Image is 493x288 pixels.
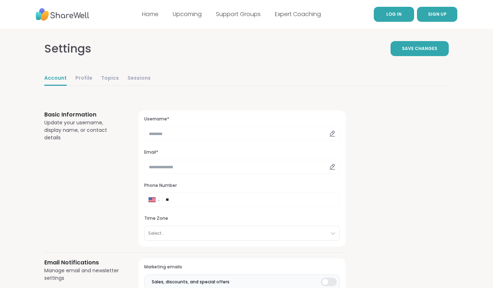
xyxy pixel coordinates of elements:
[417,7,457,22] button: SIGN UP
[144,215,340,222] h3: Time Zone
[173,10,202,18] a: Upcoming
[391,41,449,56] button: Save Changes
[75,71,92,86] a: Profile
[36,5,89,24] img: ShareWell Nav Logo
[144,149,340,155] h3: Email*
[44,119,121,141] div: Update your username, display name, or contact details
[142,10,159,18] a: Home
[386,11,402,17] span: LOG IN
[44,40,91,57] div: Settings
[127,71,151,86] a: Sessions
[152,279,230,285] span: Sales, discounts, and special offers
[216,10,261,18] a: Support Groups
[144,264,340,270] h3: Marketing emails
[428,11,447,17] span: SIGN UP
[144,183,340,189] h3: Phone Number
[101,71,119,86] a: Topics
[44,267,121,282] div: Manage email and newsletter settings
[374,7,414,22] a: LOG IN
[275,10,321,18] a: Expert Coaching
[44,71,67,86] a: Account
[402,45,437,52] span: Save Changes
[44,110,121,119] h3: Basic Information
[44,258,121,267] h3: Email Notifications
[144,116,340,122] h3: Username*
